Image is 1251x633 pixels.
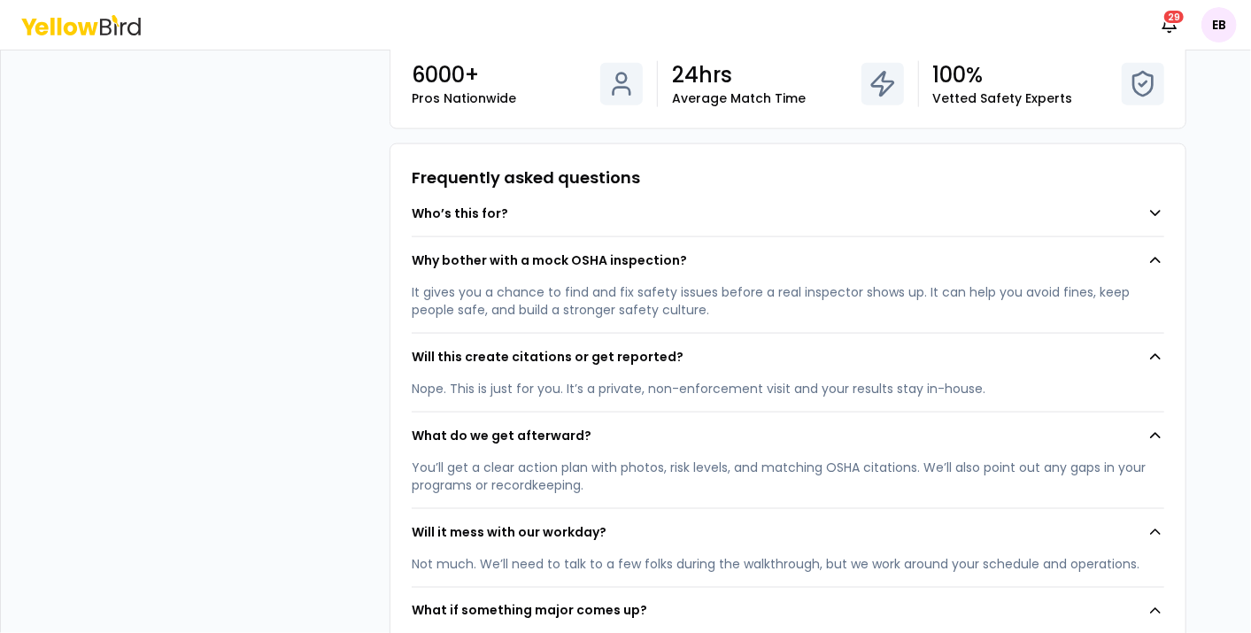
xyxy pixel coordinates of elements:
[672,61,732,89] p: 24hrs
[1162,9,1185,25] div: 29
[412,334,1164,380] button: Will this create citations or get reported?
[672,89,806,107] p: Average Match Time
[412,459,1164,508] div: You’ll get a clear action plan with photos, risk levels, and matching OSHA citations. We’ll also ...
[1152,7,1187,42] button: 29
[412,190,1164,236] button: Who’s this for?
[412,166,640,190] h3: Frequently asked questions
[933,61,984,89] p: 100%
[412,89,516,107] p: Pros Nationwide
[412,237,1164,283] button: Why bother with a mock OSHA inspection?
[412,413,1164,459] button: What do we get afterward?
[412,555,1164,587] div: Will it mess with our workday?
[412,555,1164,587] div: Not much. We’ll need to talk to a few folks during the walkthrough, but we work around your sched...
[412,61,479,89] p: 6000+
[412,283,1164,333] div: It gives you a chance to find and fix safety issues before a real inspector shows up. It can help...
[412,283,1164,333] div: Why bother with a mock OSHA inspection?
[1201,7,1237,42] span: EB
[412,509,1164,555] button: Will it mess with our workday?
[412,380,1164,412] div: Nope. This is just for you. It’s a private, non-enforcement visit and your results stay in-house.
[933,89,1073,107] p: Vetted Safety Experts
[412,459,1164,508] div: What do we get afterward?
[412,380,1164,412] div: Will this create citations or get reported?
